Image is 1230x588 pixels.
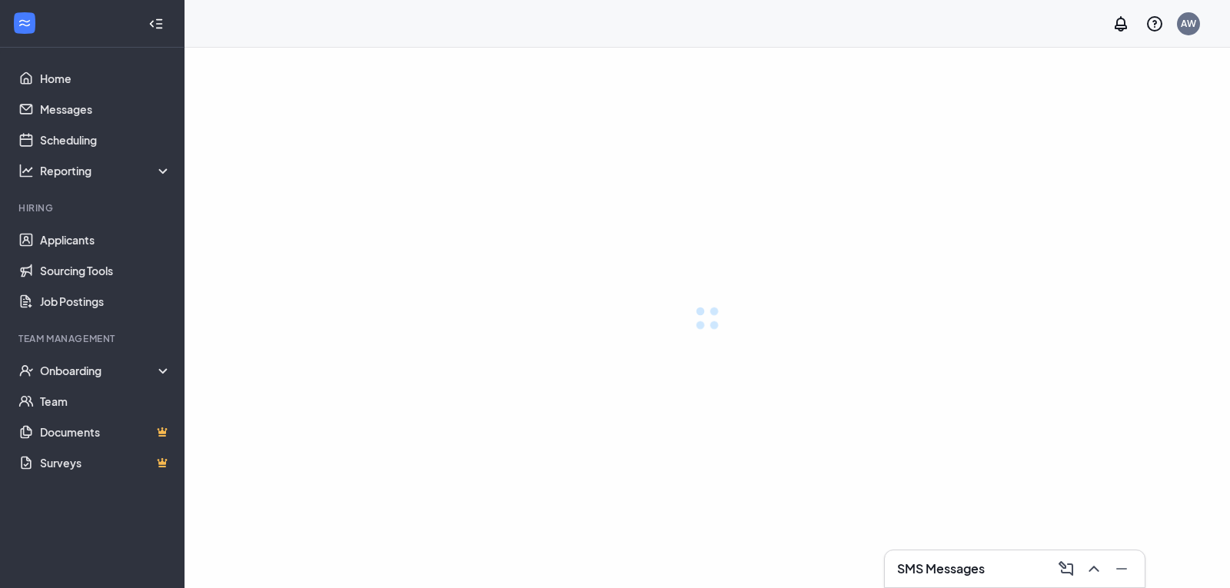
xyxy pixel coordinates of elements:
[40,386,171,417] a: Team
[897,560,985,577] h3: SMS Messages
[40,63,171,94] a: Home
[40,94,171,125] a: Messages
[1145,15,1164,33] svg: QuestionInfo
[40,125,171,155] a: Scheduling
[18,201,168,214] div: Hiring
[18,363,34,378] svg: UserCheck
[1112,560,1131,578] svg: Minimize
[40,417,171,447] a: DocumentsCrown
[40,286,171,317] a: Job Postings
[40,363,172,378] div: Onboarding
[40,255,171,286] a: Sourcing Tools
[1052,556,1077,581] button: ComposeMessage
[1057,560,1075,578] svg: ComposeMessage
[1085,560,1103,578] svg: ChevronUp
[1080,556,1105,581] button: ChevronUp
[18,332,168,345] div: Team Management
[1112,15,1130,33] svg: Notifications
[40,163,172,178] div: Reporting
[1181,17,1196,30] div: AW
[40,447,171,478] a: SurveysCrown
[40,224,171,255] a: Applicants
[17,15,32,31] svg: WorkstreamLogo
[18,163,34,178] svg: Analysis
[148,16,164,32] svg: Collapse
[1108,556,1132,581] button: Minimize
